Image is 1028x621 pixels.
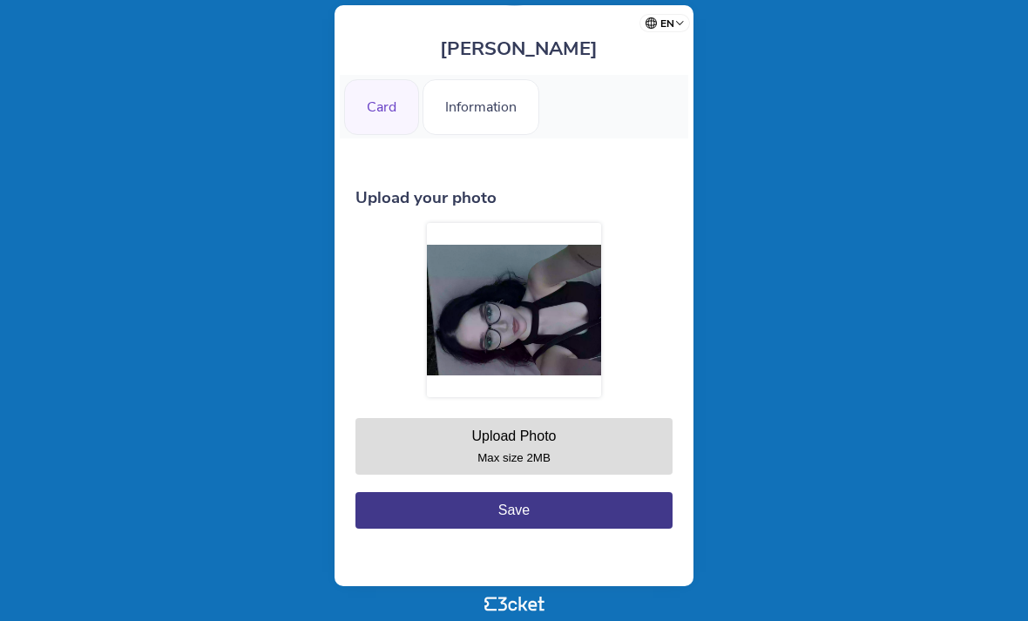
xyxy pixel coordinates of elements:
div: Information [423,79,539,135]
button: Save [355,492,673,529]
button: Upload Photo Max size 2MB [355,418,673,475]
a: Information [423,96,539,115]
small: Max size 2MB [477,451,551,464]
a: Card [344,96,419,115]
h3: Upload your photo [355,186,673,209]
div: Card [344,79,419,135]
span: [PERSON_NAME] [440,36,598,62]
div: Upload Photo [472,429,557,443]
